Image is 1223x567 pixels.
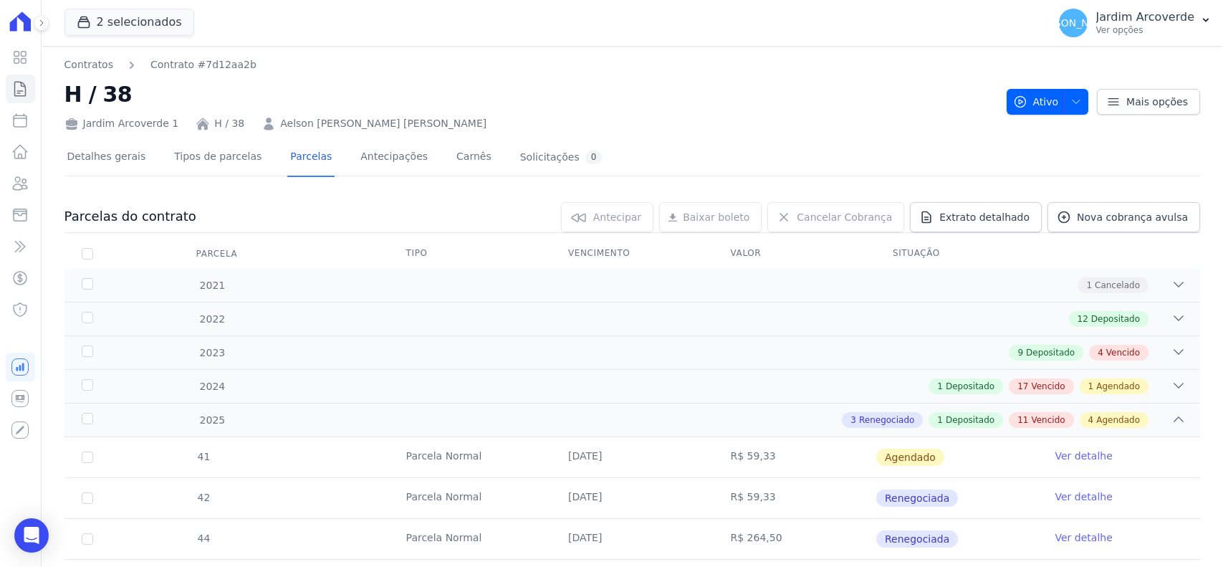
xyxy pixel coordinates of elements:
a: Ver detalhe [1055,449,1113,463]
a: Extrato detalhado [910,202,1042,232]
span: Vencido [1031,380,1065,393]
a: Carnês [454,139,494,177]
div: Solicitações [520,151,603,164]
nav: Breadcrumb [64,57,256,72]
span: 4 [1088,414,1094,427]
a: Tipos de parcelas [171,139,264,177]
span: Agendado [1096,414,1140,427]
div: 0 [585,151,603,164]
th: Situação [876,239,1037,269]
th: Tipo [389,239,551,269]
input: Só é possível selecionar pagamentos em aberto [82,492,93,504]
span: Ativo [1013,89,1059,115]
a: H / 38 [214,116,244,131]
td: R$ 59,33 [714,437,876,477]
a: Ver detalhe [1055,530,1113,545]
a: Nova cobrança avulsa [1047,202,1200,232]
th: Vencimento [551,239,713,269]
a: Antecipações [358,139,431,177]
span: 4 [1098,346,1103,359]
td: [DATE] [551,437,713,477]
a: Aelson [PERSON_NAME] [PERSON_NAME] [280,116,486,131]
span: Vencido [1031,414,1065,427]
a: Solicitações0 [517,139,605,177]
span: Agendado [876,449,944,466]
td: Parcela Normal [389,478,551,518]
span: Extrato detalhado [939,210,1030,224]
span: 12 [1078,313,1088,325]
td: R$ 264,50 [714,519,876,559]
th: Valor [714,239,876,269]
span: 3 [850,414,856,427]
span: Renegociado [859,414,914,427]
span: Depositado [1026,346,1075,359]
button: [PERSON_NAME] Jardim Arcoverde Ver opções [1047,3,1223,43]
span: 17 [1017,380,1028,393]
td: [DATE] [551,478,713,518]
a: Ver detalhe [1055,490,1113,504]
span: 9 [1017,346,1023,359]
h3: Parcelas do contrato [64,208,196,225]
td: [DATE] [551,519,713,559]
span: Agendado [1096,380,1140,393]
span: Renegociada [876,530,958,548]
span: 1 [1088,380,1094,393]
span: Depositado [946,380,994,393]
div: Jardim Arcoverde 1 [64,116,179,131]
a: Mais opções [1097,89,1200,115]
span: 1 [937,380,943,393]
span: Renegociada [876,490,958,507]
span: Depositado [946,414,994,427]
a: Parcelas [287,139,335,177]
span: Mais opções [1126,95,1188,109]
span: Cancelado [1095,279,1140,292]
div: Open Intercom Messenger [14,518,49,553]
a: Contrato #7d12aa2b [150,57,256,72]
td: Parcela Normal [389,519,551,559]
span: 42 [196,492,211,503]
button: Ativo [1007,89,1089,115]
p: Jardim Arcoverde [1096,10,1194,24]
button: 2 selecionados [64,9,194,36]
td: Parcela Normal [389,437,551,477]
span: 1 [1086,279,1092,292]
span: 41 [196,451,211,462]
span: Nova cobrança avulsa [1077,210,1188,224]
span: Vencido [1106,346,1140,359]
input: default [82,452,93,463]
h2: H / 38 [64,78,995,110]
a: Contratos [64,57,113,72]
span: [PERSON_NAME] [1031,18,1114,28]
td: R$ 59,33 [714,478,876,518]
p: Ver opções [1096,24,1194,36]
span: Depositado [1091,313,1140,325]
span: 44 [196,533,211,544]
input: Só é possível selecionar pagamentos em aberto [82,533,93,545]
div: Parcela [179,239,255,268]
span: 1 [937,414,943,427]
a: Detalhes gerais [64,139,149,177]
nav: Breadcrumb [64,57,995,72]
span: 11 [1017,414,1028,427]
